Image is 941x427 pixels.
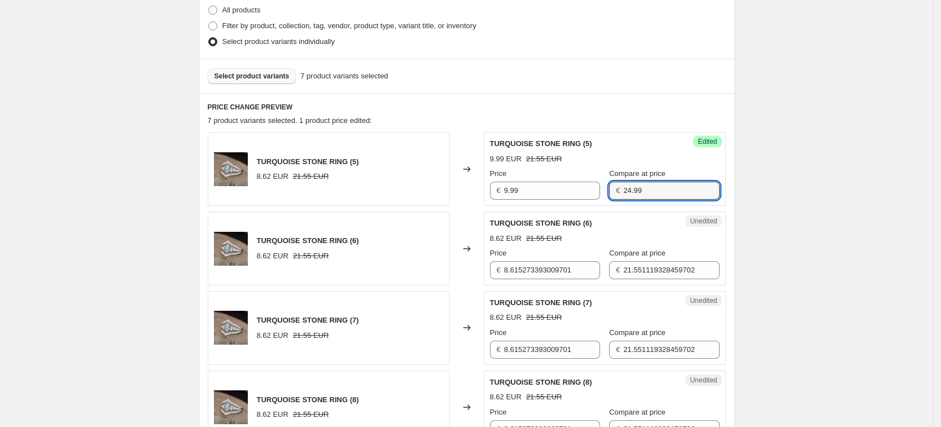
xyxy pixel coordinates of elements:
span: Price [490,408,507,416]
h6: PRICE CHANGE PREVIEW [208,103,726,112]
span: € [497,345,501,354]
span: Compare at price [609,408,666,416]
span: Compare at price [609,169,666,178]
img: 2_8e111886-4b0f-420a-9742-1e3f75623614_80x.png [214,232,248,266]
span: TURQUOISE STONE RING (6) [257,236,359,245]
span: All products [222,6,261,14]
div: 8.62 EUR [490,233,522,244]
span: Select product variants individually [222,37,335,46]
span: TURQUOISE STONE RING (7) [257,316,359,324]
span: TURQUOISE STONE RING (8) [490,378,592,386]
div: 9.99 EUR [490,153,522,165]
span: € [497,186,501,195]
span: TURQUOISE STONE RING (7) [490,298,592,307]
span: Unedited [690,376,717,385]
span: € [616,186,620,195]
img: 2_8e111886-4b0f-420a-9742-1e3f75623614_80x.png [214,152,248,186]
div: 8.62 EUR [257,250,288,262]
span: € [616,266,620,274]
strike: 21.55 EUR [526,153,562,165]
span: TURQUOISE STONE RING (5) [257,157,359,166]
div: 8.62 EUR [490,312,522,323]
strike: 21.55 EUR [526,312,562,323]
strike: 21.55 EUR [293,171,329,182]
span: TURQUOISE STONE RING (5) [490,139,592,148]
strike: 21.55 EUR [293,250,329,262]
button: Select product variants [208,68,296,84]
span: Compare at price [609,328,666,337]
strike: 21.55 EUR [293,330,329,341]
span: TURQUOISE STONE RING (8) [257,395,359,404]
span: Filter by product, collection, tag, vendor, product type, variant title, or inventory [222,21,476,30]
div: 8.62 EUR [257,409,288,420]
span: € [616,345,620,354]
span: € [497,266,501,274]
span: Price [490,328,507,337]
img: 2_8e111886-4b0f-420a-9742-1e3f75623614_80x.png [214,311,248,345]
span: Compare at price [609,249,666,257]
strike: 21.55 EUR [526,233,562,244]
div: 8.62 EUR [257,171,288,182]
div: 8.62 EUR [490,391,522,403]
div: 8.62 EUR [257,330,288,341]
img: 2_8e111886-4b0f-420a-9742-1e3f75623614_80x.png [214,390,248,424]
strike: 21.55 EUR [526,391,562,403]
span: Edited [698,137,717,146]
span: 7 product variants selected. 1 product price edited: [208,116,372,125]
span: TURQUOISE STONE RING (6) [490,219,592,227]
span: Unedited [690,296,717,305]
span: Select product variants [215,72,290,81]
span: 7 product variants selected [300,71,388,82]
span: Price [490,169,507,178]
strike: 21.55 EUR [293,409,329,420]
span: Unedited [690,217,717,226]
span: Price [490,249,507,257]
